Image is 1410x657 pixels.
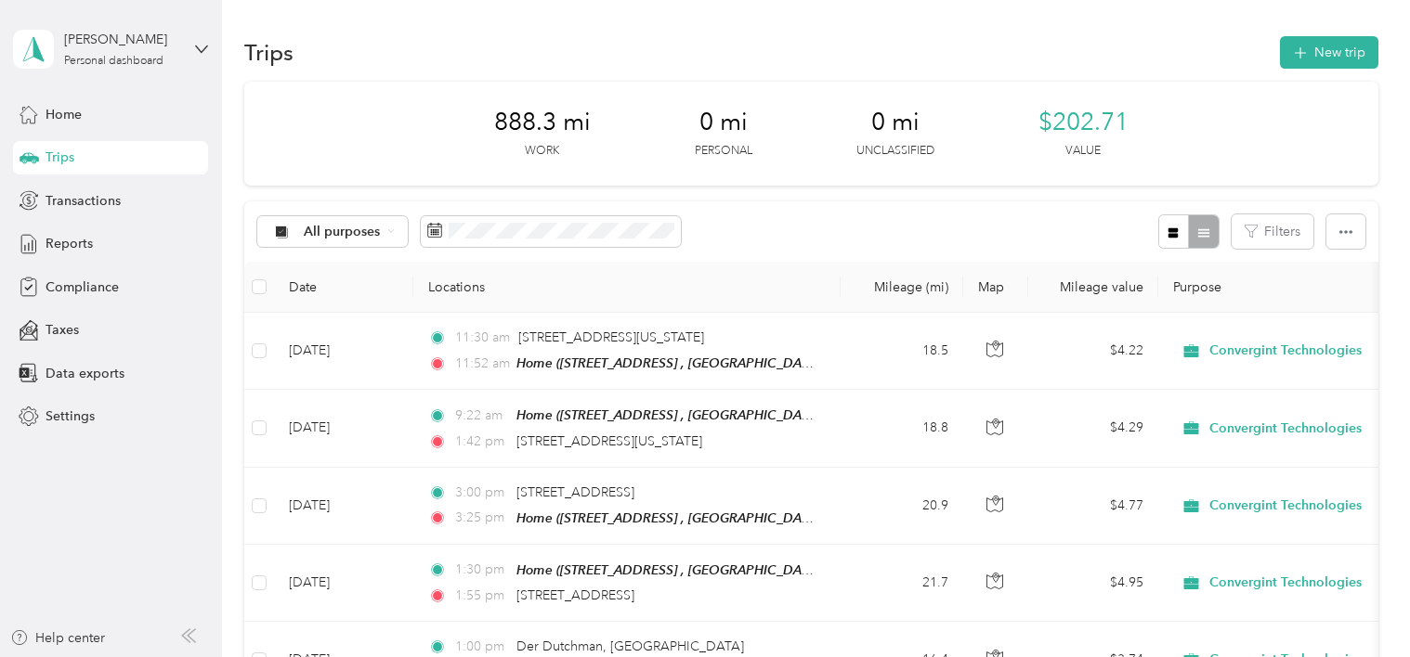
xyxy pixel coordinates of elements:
[841,262,963,313] th: Mileage (mi)
[494,108,591,137] span: 888.3 mi
[274,262,413,313] th: Date
[1209,574,1362,591] span: Convergint Technologies
[1028,468,1158,545] td: $4.77
[695,143,752,160] p: Personal
[46,105,82,124] span: Home
[1209,342,1362,359] span: Convergint Technologies
[516,587,634,603] span: [STREET_ADDRESS]
[274,468,413,545] td: [DATE]
[455,432,508,452] span: 1:42 pm
[46,277,119,297] span: Compliance
[46,148,74,167] span: Trips
[516,562,960,578] span: Home ([STREET_ADDRESS] , [GEOGRAPHIC_DATA], [GEOGRAPHIC_DATA])
[1065,143,1101,160] p: Value
[856,143,934,160] p: Unclassified
[413,262,841,313] th: Locations
[1038,108,1129,137] span: $202.71
[455,508,508,528] span: 3:25 pm
[1280,36,1378,69] button: New trip
[46,234,93,253] span: Reports
[1209,497,1362,514] span: Convergint Technologies
[1232,214,1313,249] button: Filters
[46,320,79,340] span: Taxes
[455,328,510,348] span: 11:30 am
[274,313,413,390] td: [DATE]
[274,545,413,622] td: [DATE]
[516,510,960,526] span: Home ([STREET_ADDRESS] , [GEOGRAPHIC_DATA], [GEOGRAPHIC_DATA])
[699,108,748,137] span: 0 mi
[455,586,508,606] span: 1:55 pm
[1028,313,1158,390] td: $4.22
[10,628,105,648] button: Help center
[1028,262,1158,313] th: Mileage value
[871,108,920,137] span: 0 mi
[516,484,634,500] span: [STREET_ADDRESS]
[516,407,960,423] span: Home ([STREET_ADDRESS] , [GEOGRAPHIC_DATA], [GEOGRAPHIC_DATA])
[1209,420,1362,437] span: Convergint Technologies
[46,364,124,383] span: Data exports
[525,143,559,160] p: Work
[455,560,508,580] span: 1:30 pm
[274,390,413,467] td: [DATE]
[455,354,508,374] span: 11:52 am
[518,329,704,345] span: [STREET_ADDRESS][US_STATE]
[841,468,963,545] td: 20.9
[244,43,294,62] h1: Trips
[841,313,963,390] td: 18.5
[1028,390,1158,467] td: $4.29
[64,56,163,67] div: Personal dashboard
[1028,545,1158,622] td: $4.95
[516,638,744,654] span: Der Dutchman, [GEOGRAPHIC_DATA]
[841,390,963,467] td: 18.8
[46,191,121,211] span: Transactions
[455,406,508,426] span: 9:22 am
[455,637,508,657] span: 1:00 pm
[516,355,960,371] span: Home ([STREET_ADDRESS] , [GEOGRAPHIC_DATA], [GEOGRAPHIC_DATA])
[841,545,963,622] td: 21.7
[64,30,180,49] div: [PERSON_NAME]
[963,262,1028,313] th: Map
[455,483,508,503] span: 3:00 pm
[1306,553,1410,657] iframe: Everlance-gr Chat Button Frame
[304,225,381,238] span: All purposes
[46,406,95,426] span: Settings
[516,433,702,449] span: [STREET_ADDRESS][US_STATE]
